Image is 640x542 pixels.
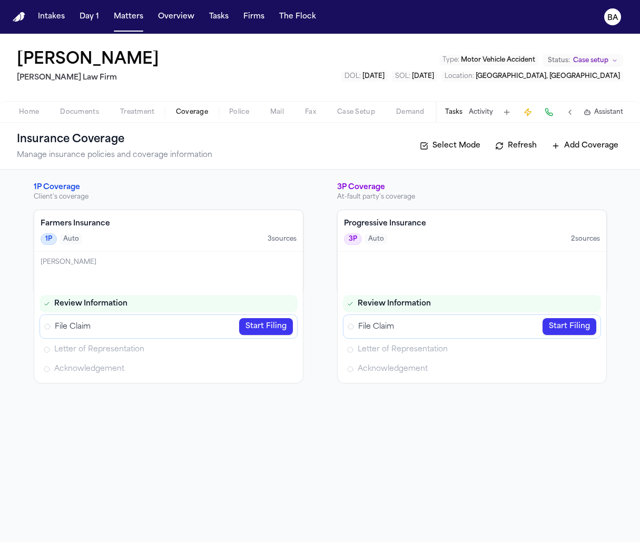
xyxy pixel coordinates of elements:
span: Home [19,108,39,116]
span: Case setup [573,56,608,65]
span: [GEOGRAPHIC_DATA], [GEOGRAPHIC_DATA] [476,73,620,80]
span: Letter of Representation [54,344,144,355]
button: Intakes [34,7,69,26]
button: Change status from Case setup [543,54,623,67]
a: Home [13,12,25,22]
h3: 3P Coverage [337,182,607,193]
span: DOL : [344,73,361,80]
button: Edit Location: Houston, TX [441,71,623,82]
span: Assistant [594,108,623,116]
span: Police [229,108,249,116]
span: 3 source s [268,235,297,243]
a: Start Filing [239,318,293,335]
img: Finch Logo [13,12,25,22]
button: Edit Type: Motor Vehicle Accident [439,55,538,65]
button: Firms [239,7,269,26]
h4: Progressive Insurance [344,219,600,229]
span: Documents [60,108,99,116]
button: The Flock [275,7,320,26]
a: Start Filing [543,318,596,335]
span: Auto [60,234,82,244]
span: Location : [445,73,474,80]
h1: Insurance Coverage [17,131,147,148]
button: Add Task [499,105,514,120]
p: Client's coverage [34,193,303,201]
div: Claims filing progress [34,290,303,383]
button: Assistant [584,108,623,116]
span: 1P [41,233,57,245]
span: 2 source s [571,235,600,243]
button: Create Immediate Task [520,105,535,120]
div: Steps [343,295,601,378]
p: At-fault party's coverage [337,193,607,201]
button: Add Coverage [546,137,624,154]
h2: [PERSON_NAME] Law Firm [17,72,163,84]
h4: Farmers Insurance [41,219,297,229]
button: Matters [110,7,147,26]
button: Day 1 [75,7,103,26]
span: File Claim [55,321,91,332]
span: Status: [548,56,570,65]
button: Tasks [445,108,462,116]
span: Coverage [176,108,208,116]
h3: 1P Coverage [34,182,303,193]
span: 3P [344,233,362,245]
span: Acknowledgement [358,363,428,375]
span: Treatment [120,108,155,116]
button: Make a Call [541,105,556,120]
span: Case Setup [337,108,375,116]
span: SOL : [395,73,410,80]
span: Type : [442,57,459,63]
span: Review Information [358,298,431,309]
span: [DATE] [362,73,385,80]
h1: [PERSON_NAME] [17,51,159,70]
button: Edit SOL: 2027-07-13 [392,71,437,82]
span: Review Information [54,298,127,309]
span: Acknowledgement [54,363,124,375]
button: Activity [469,108,493,116]
p: Manage insurance policies and coverage information [17,150,212,161]
span: Fax [305,108,316,116]
text: BA [607,14,618,22]
div: Steps [40,295,298,378]
div: [PERSON_NAME] [41,258,297,267]
span: Letter of Representation [358,344,448,355]
span: Mail [270,108,284,116]
span: [DATE] [412,73,434,80]
span: Demand [396,108,425,116]
button: Overview [154,7,199,26]
button: Select Mode [415,137,486,154]
span: Auto [365,234,387,244]
span: File Claim [358,321,394,332]
span: Motor Vehicle Accident [461,57,535,63]
button: Refresh [490,137,542,154]
button: Tasks [205,7,233,26]
button: Edit DOL: 2025-07-13 [341,71,388,82]
div: Claims filing progress [337,290,607,383]
button: Edit matter name [17,51,159,70]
